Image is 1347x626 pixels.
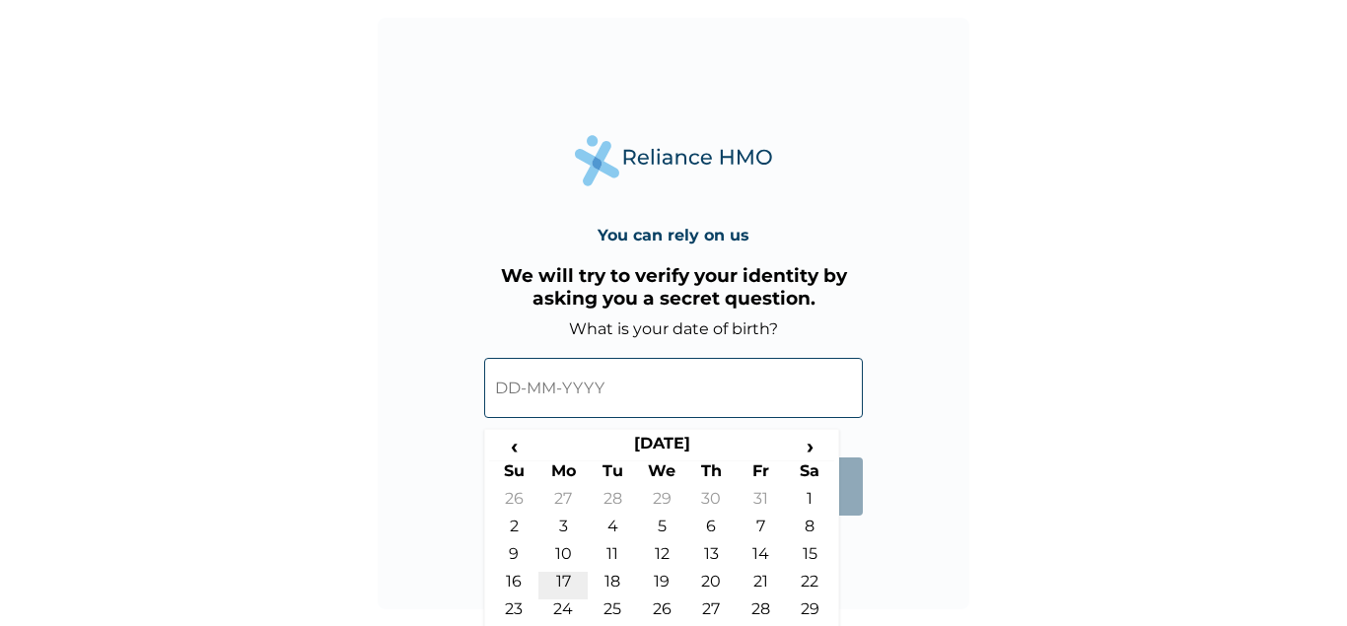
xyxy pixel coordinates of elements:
td: 28 [588,489,637,517]
td: 19 [637,572,686,599]
td: 18 [588,572,637,599]
td: 21 [736,572,785,599]
td: 16 [489,572,538,599]
td: 14 [736,544,785,572]
td: 6 [686,517,736,544]
td: 29 [637,489,686,517]
td: 13 [686,544,736,572]
td: 7 [736,517,785,544]
th: Su [489,461,538,489]
th: Tu [588,461,637,489]
td: 10 [538,544,588,572]
td: 20 [686,572,736,599]
td: 8 [785,517,834,544]
th: [DATE] [538,434,785,461]
th: Th [686,461,736,489]
td: 26 [489,489,538,517]
td: 27 [538,489,588,517]
img: Reliance Health's Logo [575,135,772,185]
span: ‹ [489,434,538,458]
h3: We will try to verify your identity by asking you a secret question. [484,264,863,310]
td: 1 [785,489,834,517]
td: 22 [785,572,834,599]
th: We [637,461,686,489]
td: 31 [736,489,785,517]
td: 17 [538,572,588,599]
td: 30 [686,489,736,517]
td: 4 [588,517,637,544]
label: What is your date of birth? [569,319,778,338]
td: 11 [588,544,637,572]
th: Fr [736,461,785,489]
h4: You can rely on us [598,226,749,244]
td: 12 [637,544,686,572]
td: 3 [538,517,588,544]
td: 9 [489,544,538,572]
td: 15 [785,544,834,572]
td: 5 [637,517,686,544]
th: Mo [538,461,588,489]
td: 2 [489,517,538,544]
th: Sa [785,461,834,489]
span: › [785,434,834,458]
input: DD-MM-YYYY [484,358,863,418]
